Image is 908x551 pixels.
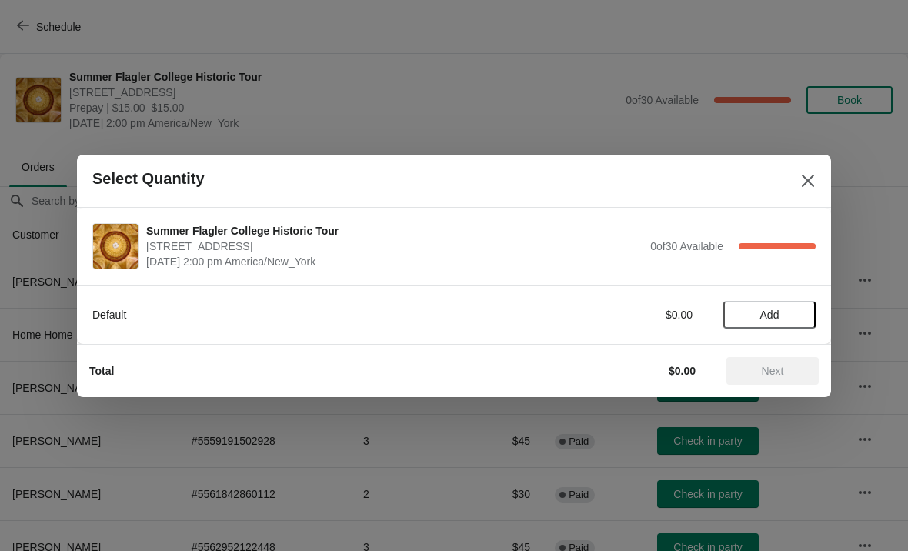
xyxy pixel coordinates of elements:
button: Close [794,167,822,195]
span: Summer Flagler College Historic Tour [146,223,643,239]
span: 0 of 30 Available [650,240,723,252]
span: Add [760,309,779,321]
strong: $0.00 [669,365,696,377]
span: [STREET_ADDRESS] [146,239,643,254]
strong: Total [89,365,114,377]
div: $0.00 [550,307,693,322]
span: [DATE] 2:00 pm America/New_York [146,254,643,269]
h2: Select Quantity [92,170,205,188]
button: Add [723,301,816,329]
img: Summer Flagler College Historic Tour | 74 King Street, St. Augustine, FL, USA | September 16 | 2:... [93,224,138,269]
div: Default [92,307,519,322]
